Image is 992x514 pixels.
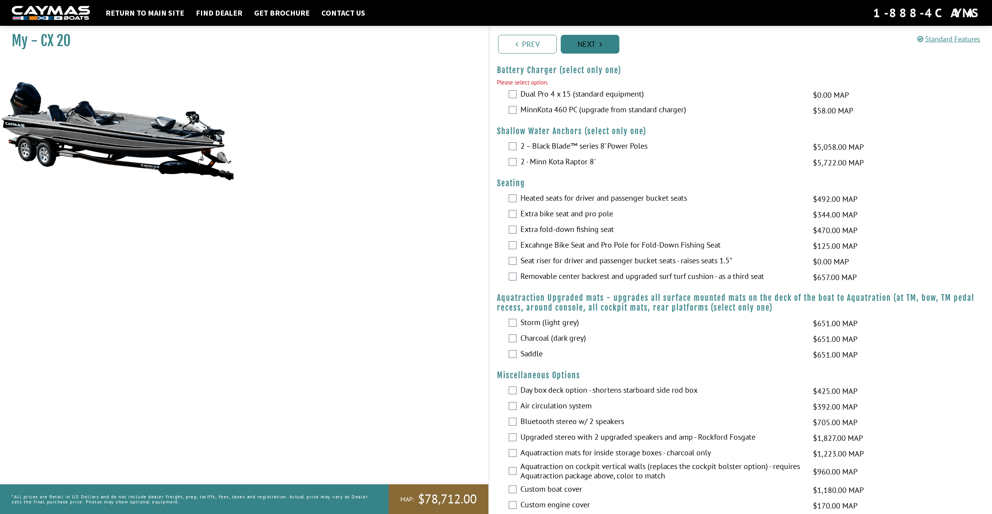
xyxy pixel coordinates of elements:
[520,385,804,397] label: Day box deck option - shortens starboard side rod box
[418,491,477,507] span: $78,712.00
[873,4,980,22] div: 1-888-4CAYMAS
[813,385,857,397] span: $425.00 MAP
[520,240,804,252] label: Excahnge Bike Seat and Pro Pole for Fold-Down Fishing Seat
[813,448,864,460] span: $1,223.00 MAP
[520,500,804,511] label: Custom engine cover
[520,401,804,412] label: Air circulation system
[192,8,246,18] a: Find Dealer
[813,500,857,512] span: $170.00 MAP
[813,141,864,153] span: $5,058.00 MAP
[520,333,804,345] label: Charcoal (dark grey)
[520,349,804,360] label: Saddle
[813,401,857,413] span: $392.00 MAP
[813,89,849,101] span: $0.00 MAP
[813,318,857,329] span: $651.00 MAP
[389,484,488,514] a: MAP:$78,712.00
[561,35,619,54] a: Next
[498,35,557,54] a: Prev
[813,271,857,283] span: $657.00 MAP
[520,157,804,168] label: 2 - Minn Kota Raptor 8'
[12,32,469,50] h1: My - CX 20
[520,225,804,236] label: Extra fold-down fishing seat
[813,256,849,268] span: $0.00 MAP
[813,349,857,361] span: $651.00 MAP
[497,65,985,75] h4: Battery Charger (select only one)
[497,178,985,188] h4: Seating
[497,370,985,380] h4: Miscellaneous Options
[318,8,369,18] a: Contact Us
[12,6,90,20] img: white-logo-c9c8dbefe5ff5ceceb0f0178aa75bf4bb51f6bca0971e226c86eb53dfe498488.png
[520,432,804,444] label: Upgraded stereo with 2 upgraded speakers and amp - Rockford Fosgate
[813,209,857,221] span: $344.00 MAP
[520,209,804,220] label: Extra bike seat and pro pole
[813,225,857,236] span: $470.00 MAP
[813,193,857,205] span: $492.00 MAP
[813,333,857,345] span: $651.00 MAP
[250,8,314,18] a: Get Brochure
[400,495,414,503] span: MAP:
[12,490,371,508] p: *All prices are Retail in US Dollars and do not include dealer freight, prep, tariffs, fees, taxe...
[520,256,804,267] label: Seat riser for driver and passenger bucket seats - raises seats 1.5"
[520,271,804,283] label: Removable center backrest and upgraded surf turf cushion - as a third seat
[520,462,804,482] label: Aquatraction on cockpit vertical walls (replaces the cockpit bolster option) - requires Aquatract...
[813,240,857,252] span: $125.00 MAP
[813,432,863,444] span: $1,827.00 MAP
[520,193,804,205] label: Heated seats for driver and passenger bucket seats
[102,8,188,18] a: Return to main site
[813,105,853,117] span: $58.00 MAP
[813,417,857,428] span: $705.00 MAP
[520,448,804,459] label: Aquatraction mats for inside storage boxes - charcoal only
[813,484,864,496] span: $1,180.00 MAP
[520,141,804,153] label: 2 – Black Blade™ series 8’ Power Poles
[917,34,980,43] a: Standard Features
[497,78,985,87] div: Please select option.
[520,89,804,101] label: Dual Pro 4 x 15 (standard equipment)
[520,318,804,329] label: Storm (light grey)
[520,484,804,496] label: Custom boat cover
[497,293,985,313] h4: Aquatraction Upgraded mats - upgrades all surface mounted mats on the deck of the boat to Aquatra...
[520,105,804,116] label: MinnKota 460 PC (upgrade from standard charger)
[813,466,857,478] span: $960.00 MAP
[813,157,864,169] span: $5,722.00 MAP
[497,126,985,136] h4: Shallow Water Anchors (select only one)
[520,417,804,428] label: Bluetooth stereo w/ 2 speakers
